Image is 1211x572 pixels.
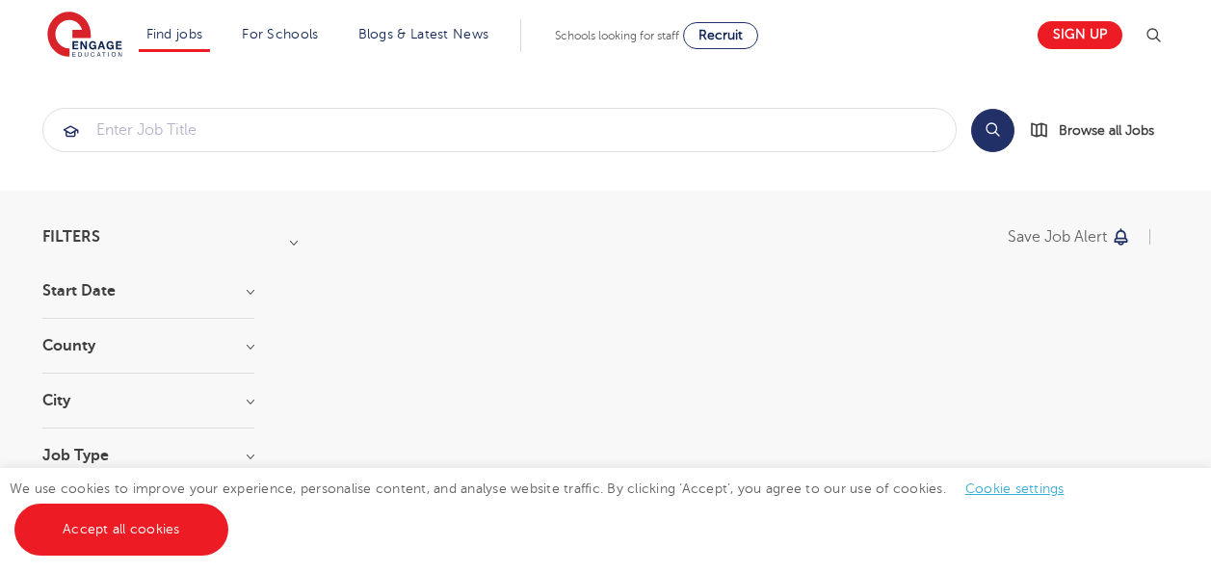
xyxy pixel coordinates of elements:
a: Browse all Jobs [1030,119,1170,142]
h3: Job Type [42,448,254,463]
h3: County [42,338,254,353]
span: Schools looking for staff [555,29,679,42]
p: Save job alert [1008,229,1107,245]
button: Save job alert [1008,229,1132,245]
a: Sign up [1038,21,1122,49]
a: Cookie settings [965,481,1065,496]
a: Recruit [683,22,758,49]
span: We use cookies to improve your experience, personalise content, and analyse website traffic. By c... [10,481,1084,536]
h3: City [42,393,254,408]
button: Search [971,109,1014,152]
a: Find jobs [146,27,203,41]
img: Engage Education [47,12,122,60]
span: Filters [42,229,100,245]
a: For Schools [242,27,318,41]
a: Accept all cookies [14,504,228,556]
span: Browse all Jobs [1059,119,1154,142]
span: Recruit [698,28,743,42]
input: Submit [43,109,956,151]
h3: Start Date [42,283,254,299]
a: Blogs & Latest News [358,27,489,41]
div: Submit [42,108,957,152]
